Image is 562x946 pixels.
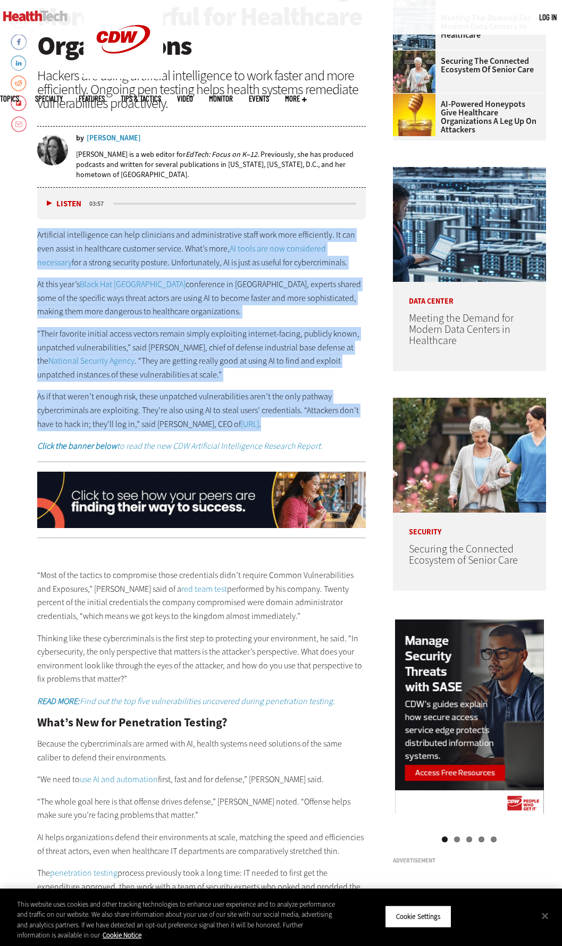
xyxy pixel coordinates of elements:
[35,95,63,103] span: Specialty
[393,94,435,136] img: jar of honey with a honey dipper
[76,135,84,142] span: by
[37,866,366,907] p: The process previously took a long time: IT needed to first get the expenditure approved, then wo...
[393,94,441,102] a: jar of honey with a honey dipper
[83,70,163,81] a: CDW
[80,774,158,785] a: use AI and automation
[393,282,546,305] p: Data Center
[409,311,514,348] a: Meeting the Demand for Modern Data Centers in Healthcare
[37,773,366,786] p: “We need to first, fast and for defense,” [PERSON_NAME] said.
[37,717,366,729] h2: What’s New for Penetration Testing?
[37,390,366,431] p: As if that weren’t enough risk, these unpatched vulnerabilities aren’t the only pathway cybercrim...
[37,228,366,269] p: Artificial intelligence can help clinicians and administrative staff work more efficiently. It ca...
[409,542,518,567] a: Securing the Connected Ecosystem of Senior Care
[385,906,451,928] button: Cookie Settings
[466,836,472,842] a: 3
[454,836,460,842] a: 2
[181,583,227,595] a: red team test
[37,278,366,319] p: At this year’s conference in [GEOGRAPHIC_DATA], experts shared some of the specific ways threat a...
[80,279,186,290] a: Black Hat [GEOGRAPHIC_DATA]
[393,513,546,536] p: Security
[442,836,448,842] a: 1
[50,867,118,878] a: penetration testing
[88,199,112,208] div: duration
[48,355,135,366] a: National Security Agency
[209,95,233,103] a: MonITor
[37,632,366,686] p: Thinking like these cybercriminals is the first step to protecting your environment, he said. “In...
[479,836,484,842] a: 4
[37,440,323,451] a: Click the banner belowto read the new CDW Artificial Intelligence Research Report.
[37,831,366,858] p: AI helps organizations defend their environments at scale, matching the speed and efficiencies of...
[393,858,546,864] h3: Advertisement
[37,696,335,707] em: Find out the top five vulnerabilities uncovered during penetration testing.
[285,95,307,103] span: More
[177,95,193,103] a: Video
[3,11,68,21] img: Home
[395,619,544,815] img: sase right rail
[393,100,540,134] a: AI-Powered Honeypots Give Healthcare Organizations a Leg Up on Attackers
[37,737,366,764] p: Because the cybercriminals are armed with AI, health systems need solutions of the same caliber t...
[37,795,366,822] p: “The whole goal here is that offense drives defense,” [PERSON_NAME] noted. “Offense helps make su...
[87,135,141,142] a: [PERSON_NAME]
[37,696,80,707] strong: READ MORE:
[393,167,546,282] img: engineer with laptop overlooking data center
[37,327,366,381] p: “Their favorite initial access vectors remain simply exploiting internet-facing, publicly known, ...
[539,12,557,22] a: Log in
[121,95,161,103] a: Tips & Tactics
[186,149,257,160] em: EdTech: Focus on K–12
[37,135,68,165] img: Rebecca Torchia
[37,440,323,451] em: to read the new CDW Artificial Intelligence Research Report.
[533,904,557,927] button: Close
[79,95,105,103] a: Features
[76,149,366,180] p: [PERSON_NAME] is a web editor for . Previously, she has produced podcasts and written for several...
[37,188,366,220] div: media player
[37,243,326,268] a: AI tools are now considered necessary
[249,95,269,103] a: Events
[37,568,366,623] p: “Most of the tactics to compromise those credentials didn’t require Common Vulnerabilities and Ex...
[103,931,141,940] a: More information about your privacy
[17,899,337,941] div: This website uses cookies and other tracking technologies to enhance user experience and to analy...
[37,440,117,451] strong: Click the banner below
[241,418,259,430] a: [URL]
[393,398,546,513] img: nurse walks with senior woman through a garden
[37,696,335,707] a: READ MORE:Find out the top five vulnerabilities uncovered during penetration testing.
[491,836,497,842] a: 5
[47,200,81,208] button: Listen
[539,12,557,23] div: User menu
[37,472,366,528] img: x-airesearch-animated-2025-click-desktop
